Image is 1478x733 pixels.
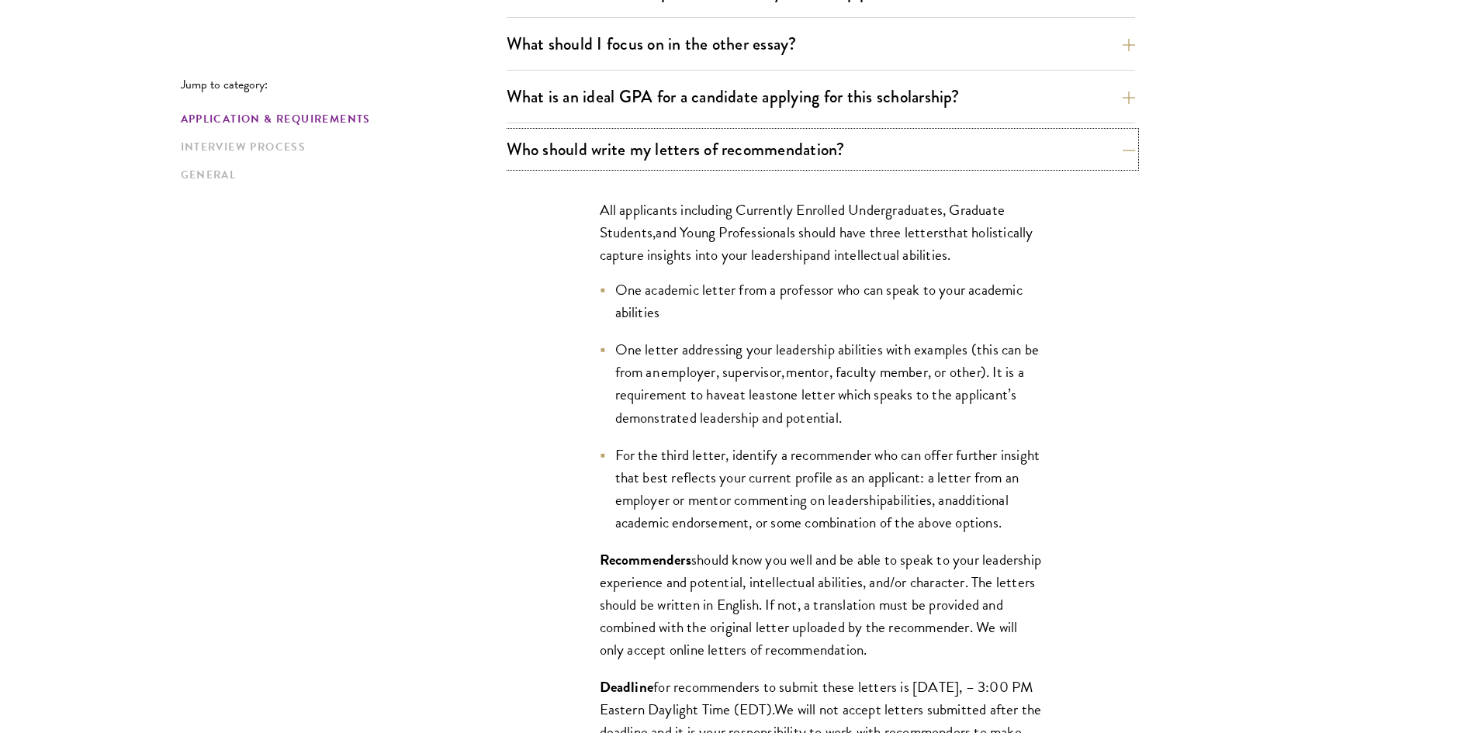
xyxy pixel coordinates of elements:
[810,244,950,266] span: and intellectual abilities.
[733,383,777,406] span: at least
[652,221,656,244] span: ,
[615,338,1040,406] span: One letter addressing your leadership abilities with examples (this can be from an employer, supe...
[887,489,952,511] span: abilities, an
[615,383,1017,428] span: one letter which speaks to the applicant’s demonstrated leadership and potential.
[615,489,1009,534] span: additional academic endorsement, or some combination of the above options.
[600,676,1033,721] span: for recommenders to submit these letters is [DATE], – 3:00 PM Eastern Daylight Time (EDT)
[181,139,497,155] a: Interview Process
[600,221,1033,266] span: that holistically capture insights into your leadership
[181,111,497,127] a: Application & Requirements
[772,698,774,721] span: .
[181,167,497,183] a: General
[615,278,1023,323] span: One academic letter from a professor who can speak to your academic abilities
[615,444,1040,511] span: For the third letter, identify a recommender who can offer further insight that best reflects you...
[507,79,1135,114] button: What is an ideal GPA for a candidate applying for this scholarship?
[507,26,1135,61] button: What should I focus on in the other essay?
[600,199,1006,244] span: All applicants including Currently Enrolled Undergraduates, Graduate Students
[600,548,691,571] span: Recommenders
[181,78,507,92] p: Jump to category:
[600,548,1041,661] span: should know you well and be able to speak to your leadership experience and potential, intellectu...
[507,132,1135,167] button: Who should write my letters of recommendation?
[600,676,654,698] span: Deadline
[853,221,943,244] span: ve three letters
[656,221,853,244] span: and Young Professionals should ha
